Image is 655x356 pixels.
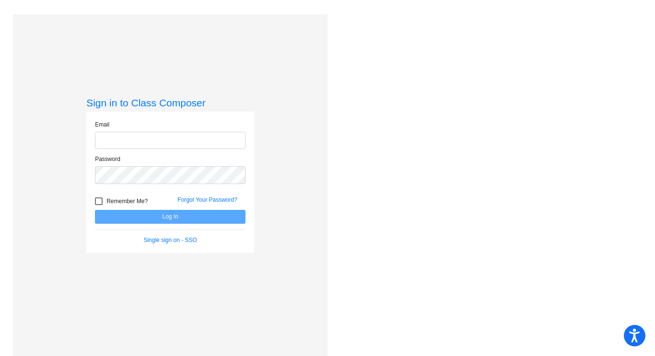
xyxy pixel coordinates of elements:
label: Email [95,120,109,129]
h3: Sign in to Class Composer [86,97,254,109]
span: Remember Me? [106,195,148,207]
a: Forgot Your Password? [177,196,237,203]
label: Password [95,155,120,163]
button: Log In [95,210,246,224]
a: Single sign on - SSO [143,237,197,243]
